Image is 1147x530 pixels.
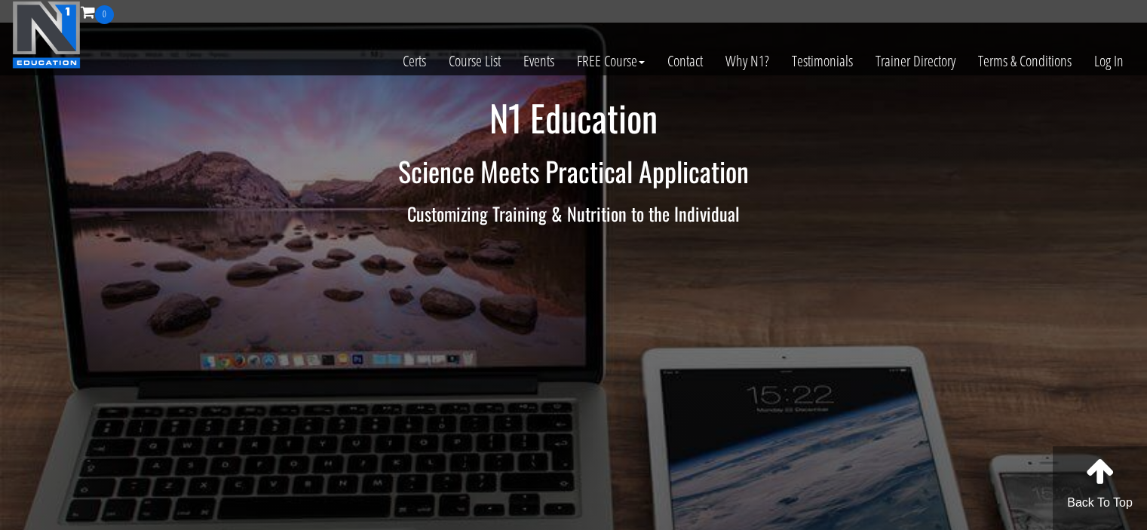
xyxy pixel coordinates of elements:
[714,24,781,98] a: Why N1?
[437,24,512,98] a: Course List
[133,204,1015,223] h3: Customizing Training & Nutrition to the Individual
[133,156,1015,186] h2: Science Meets Practical Application
[781,24,864,98] a: Testimonials
[512,24,566,98] a: Events
[391,24,437,98] a: Certs
[864,24,967,98] a: Trainer Directory
[1083,24,1135,98] a: Log In
[81,2,114,22] a: 0
[566,24,656,98] a: FREE Course
[133,98,1015,138] h1: N1 Education
[95,5,114,24] span: 0
[656,24,714,98] a: Contact
[12,1,81,69] img: n1-education
[967,24,1083,98] a: Terms & Conditions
